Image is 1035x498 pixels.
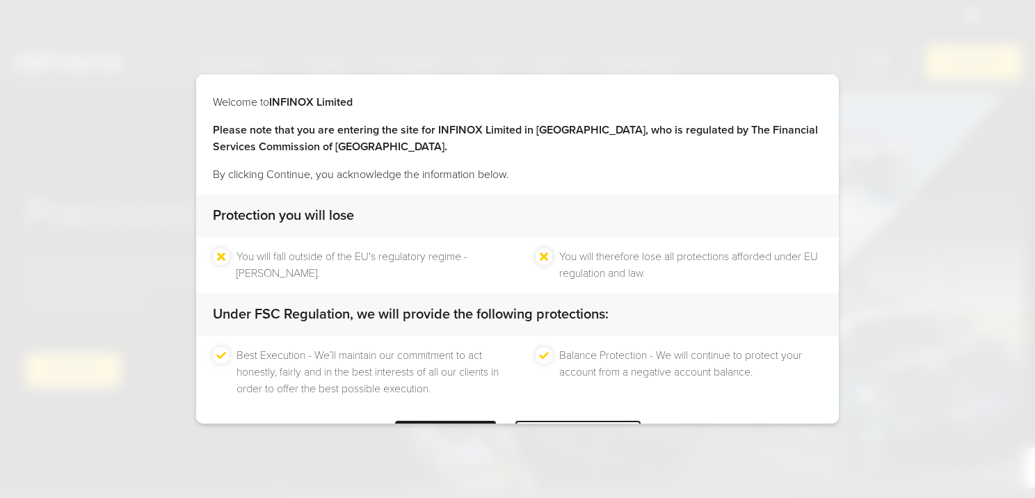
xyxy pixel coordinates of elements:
li: You will fall outside of the EU's regulatory regime - [PERSON_NAME]. [236,248,499,282]
p: Welcome to [213,94,822,111]
li: Best Execution - We’ll maintain our commitment to act honestly, fairly and in the best interests ... [236,347,499,397]
strong: INFINOX Limited [269,95,353,109]
li: You will therefore lose all protections afforded under EU regulation and law. [559,248,822,282]
div: LEAVE WEBSITE [515,421,641,455]
strong: Protection you will lose [213,207,354,224]
strong: Under FSC Regulation, we will provide the following protections: [213,306,609,323]
p: By clicking Continue, you acknowledge the information below. [213,166,822,183]
li: Balance Protection - We will continue to protect your account from a negative account balance. [559,347,822,397]
div: CONTINUE [395,421,496,455]
strong: Please note that you are entering the site for INFINOX Limited in [GEOGRAPHIC_DATA], who is regul... [213,123,818,154]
